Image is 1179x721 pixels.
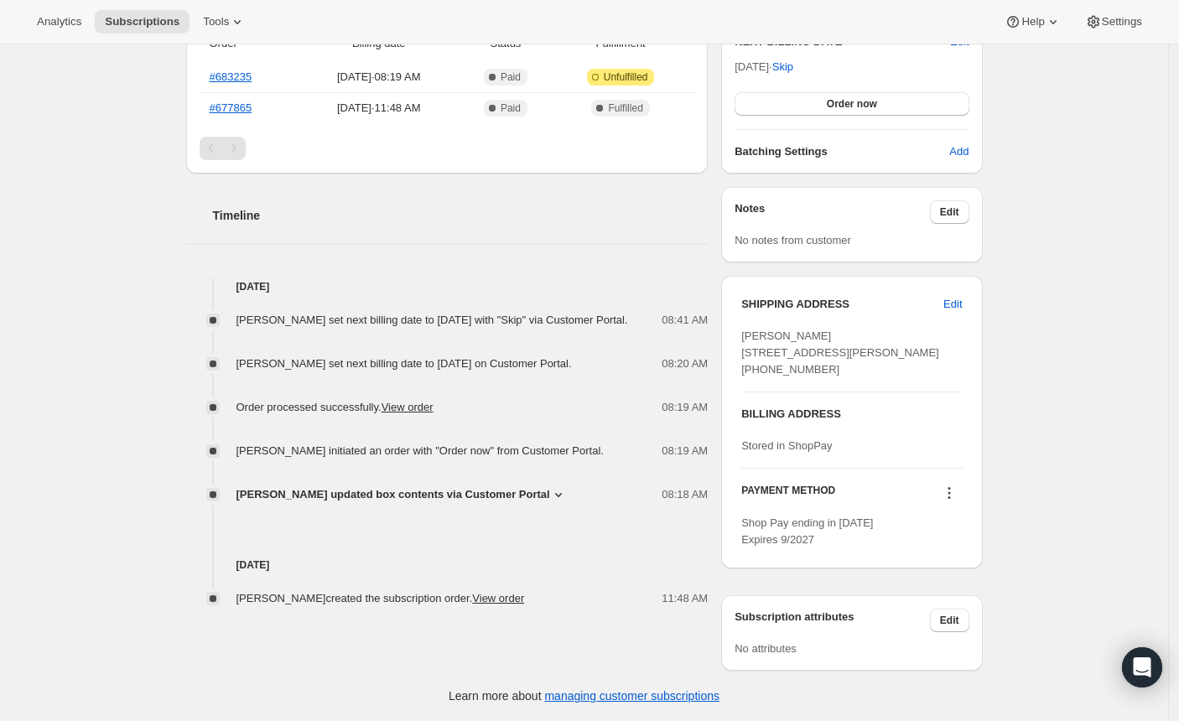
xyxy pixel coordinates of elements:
[608,101,642,115] span: Fulfilled
[200,137,695,160] nav: Pagination
[37,15,81,29] span: Analytics
[662,443,708,459] span: 08:19 AM
[105,15,179,29] span: Subscriptions
[193,10,256,34] button: Tools
[735,200,930,224] h3: Notes
[186,557,709,573] h4: [DATE]
[210,101,252,114] a: #677865
[236,357,572,370] span: [PERSON_NAME] set next billing date to [DATE] on Customer Portal.
[662,355,708,372] span: 08:20 AM
[735,234,851,246] span: No notes from customer
[741,406,962,423] h3: BILLING ADDRESS
[236,486,550,503] span: [PERSON_NAME] updated box contents via Customer Portal
[940,614,959,627] span: Edit
[741,329,939,376] span: [PERSON_NAME] [STREET_ADDRESS][PERSON_NAME] [PHONE_NUMBER]
[662,399,708,416] span: 08:19 AM
[203,15,229,29] span: Tools
[662,590,708,607] span: 11:48 AM
[735,642,797,655] span: No attributes
[933,291,972,318] button: Edit
[741,516,873,546] span: Shop Pay ending in [DATE] Expires 9/2027
[449,687,719,704] p: Learn more about
[213,207,709,224] h2: Timeline
[735,609,930,632] h3: Subscription attributes
[236,401,434,413] span: Order processed successfully.
[735,60,793,73] span: [DATE] ·
[741,484,835,506] h3: PAYMENT METHOD
[382,401,434,413] a: View order
[772,59,793,75] span: Skip
[943,296,962,313] span: Edit
[949,143,969,160] span: Add
[1122,647,1162,687] div: Open Intercom Messenger
[27,10,91,34] button: Analytics
[762,54,803,80] button: Skip
[544,689,719,703] a: managing customer subscriptions
[940,205,959,219] span: Edit
[930,609,969,632] button: Edit
[1075,10,1152,34] button: Settings
[210,70,252,83] a: #683235
[1021,15,1044,29] span: Help
[236,314,628,326] span: [PERSON_NAME] set next billing date to [DATE] with "Skip" via Customer Portal.
[472,592,524,604] a: View order
[604,70,648,84] span: Unfulfilled
[186,278,709,295] h4: [DATE]
[304,100,454,117] span: [DATE] · 11:48 AM
[741,439,832,452] span: Stored in ShopPay
[236,486,567,503] button: [PERSON_NAME] updated box contents via Customer Portal
[501,70,521,84] span: Paid
[827,97,877,111] span: Order now
[304,69,454,86] span: [DATE] · 08:19 AM
[735,92,969,116] button: Order now
[662,486,708,503] span: 08:18 AM
[236,444,604,457] span: [PERSON_NAME] initiated an order with "Order now" from Customer Portal.
[662,312,708,329] span: 08:41 AM
[1102,15,1142,29] span: Settings
[236,592,525,604] span: [PERSON_NAME] created the subscription order.
[501,101,521,115] span: Paid
[939,138,979,165] button: Add
[95,10,190,34] button: Subscriptions
[930,200,969,224] button: Edit
[741,296,943,313] h3: SHIPPING ADDRESS
[735,143,949,160] h6: Batching Settings
[995,10,1071,34] button: Help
